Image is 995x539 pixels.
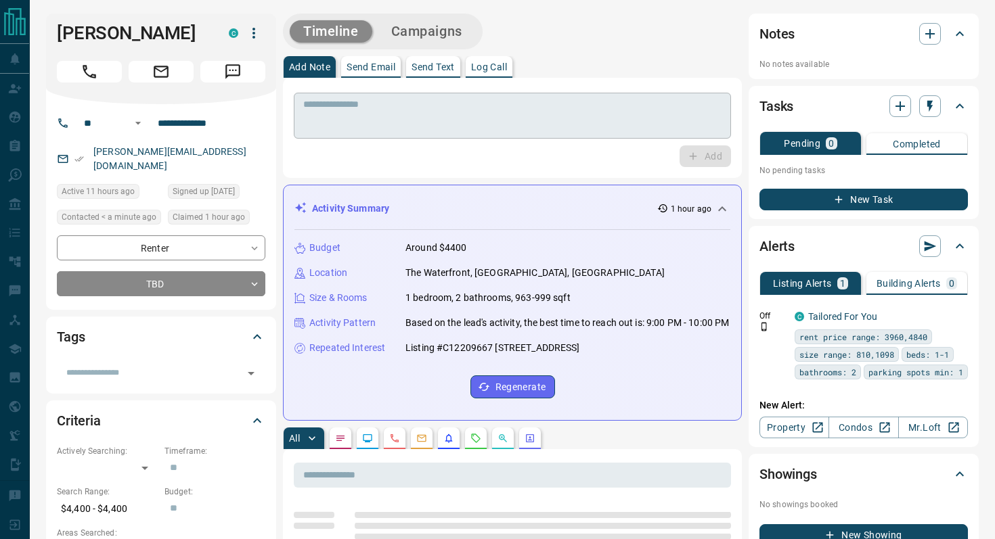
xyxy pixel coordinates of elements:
div: Fri Sep 11 2020 [168,184,265,203]
p: Pending [784,139,820,148]
div: condos.ca [229,28,238,38]
p: Send Email [347,62,395,72]
div: Alerts [759,230,968,262]
p: 1 [840,279,845,288]
p: Building Alerts [877,279,941,288]
p: Off [759,310,787,322]
p: Log Call [471,62,507,72]
span: Call [57,61,122,83]
span: Email [129,61,194,83]
p: Based on the lead's activity, the best time to reach out is: 9:00 PM - 10:00 PM [405,316,729,330]
button: Open [242,364,261,383]
a: Condos [828,417,898,438]
span: size range: 810,1098 [799,348,894,361]
h1: [PERSON_NAME] [57,22,208,44]
a: Tailored For You [808,311,877,322]
span: Message [200,61,265,83]
p: Listing Alerts [773,279,832,288]
p: No notes available [759,58,968,70]
div: Tags [57,321,265,353]
svg: Notes [335,433,346,444]
a: Mr.Loft [898,417,968,438]
span: Contacted < a minute ago [62,210,156,224]
a: [PERSON_NAME][EMAIL_ADDRESS][DOMAIN_NAME] [93,146,246,171]
div: Notes [759,18,968,50]
span: Claimed 1 hour ago [173,210,245,224]
div: Criteria [57,404,265,437]
p: Budget [309,241,340,255]
span: Signed up [DATE] [173,185,235,198]
p: 0 [949,279,954,288]
h2: Tags [57,326,85,348]
div: Tue Aug 12 2025 [57,210,161,229]
h2: Tasks [759,95,793,117]
button: Regenerate [470,375,555,398]
p: 1 hour ago [671,203,711,215]
div: Tue Aug 12 2025 [168,210,265,229]
span: rent price range: 3960,4840 [799,330,927,344]
span: bathrooms: 2 [799,365,856,379]
svg: Listing Alerts [443,433,454,444]
svg: Lead Browsing Activity [362,433,373,444]
p: Send Text [412,62,455,72]
svg: Requests [470,433,481,444]
p: All [289,433,300,443]
svg: Opportunities [497,433,508,444]
button: Campaigns [378,20,476,43]
div: Tasks [759,90,968,122]
p: Timeframe: [164,445,265,457]
button: Open [130,115,146,131]
p: $4,400 - $4,400 [57,498,158,520]
div: Renter [57,235,265,260]
h2: Showings [759,463,817,485]
svg: Email Verified [74,154,84,164]
p: Budget: [164,486,265,498]
div: TBD [57,271,265,296]
span: Active 11 hours ago [62,185,135,198]
svg: Agent Actions [525,433,535,444]
h2: Alerts [759,235,795,257]
p: Location [309,266,347,280]
svg: Emails [416,433,427,444]
p: Areas Searched: [57,527,265,539]
p: Around $4400 [405,241,467,255]
svg: Calls [389,433,400,444]
p: No pending tasks [759,160,968,181]
p: Activity Pattern [309,316,376,330]
div: Mon Aug 11 2025 [57,184,161,203]
p: The Waterfront, [GEOGRAPHIC_DATA], [GEOGRAPHIC_DATA] [405,266,665,280]
a: Property [759,417,829,438]
p: Add Note [289,62,330,72]
p: Listing #C12209667 [STREET_ADDRESS] [405,341,580,355]
div: Showings [759,458,968,490]
p: Repeated Interest [309,341,385,355]
p: Actively Searching: [57,445,158,457]
p: Size & Rooms [309,291,368,305]
button: New Task [759,189,968,210]
p: Activity Summary [312,202,389,216]
p: 1 bedroom, 2 bathrooms, 963-999 sqft [405,291,571,305]
span: beds: 1-1 [906,348,949,361]
p: Search Range: [57,486,158,498]
button: Timeline [290,20,372,43]
h2: Notes [759,23,795,45]
p: 0 [828,139,834,148]
h2: Criteria [57,410,101,431]
svg: Push Notification Only [759,322,769,331]
div: Activity Summary1 hour ago [294,196,730,221]
div: condos.ca [795,312,804,321]
p: No showings booked [759,498,968,511]
p: Completed [893,139,941,149]
span: parking spots min: 1 [868,365,963,379]
p: New Alert: [759,398,968,413]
